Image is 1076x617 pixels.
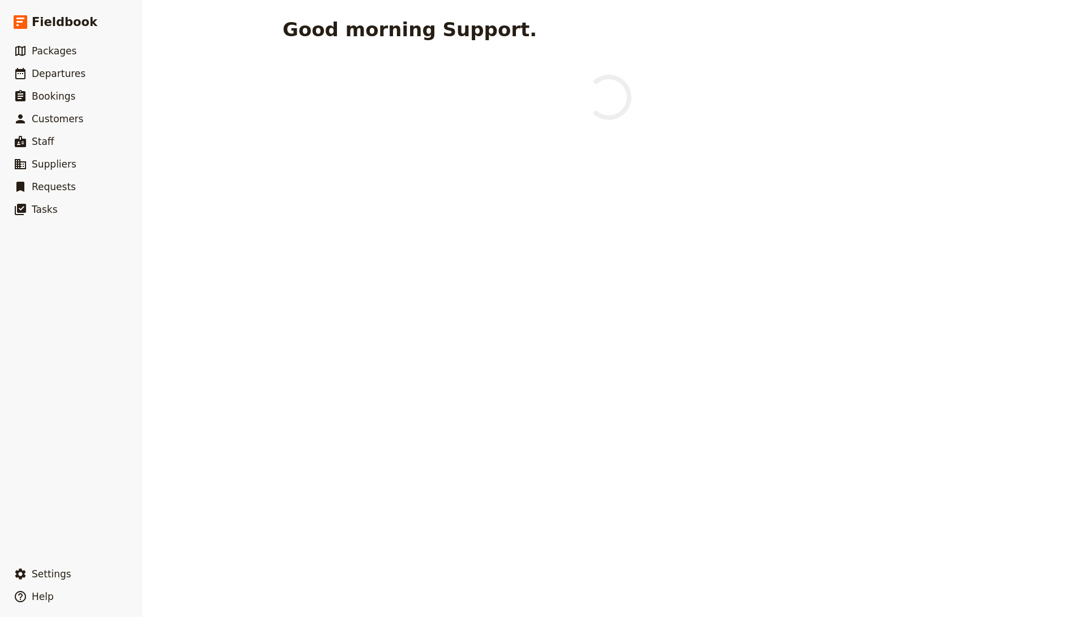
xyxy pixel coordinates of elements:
span: Bookings [32,91,75,102]
h1: Good morning Support. [283,18,537,41]
span: Departures [32,68,86,79]
span: Fieldbook [32,14,97,31]
span: Requests [32,181,76,192]
span: Packages [32,45,76,57]
span: Settings [32,568,71,580]
span: Customers [32,113,83,125]
span: Help [32,591,54,602]
span: Staff [32,136,54,147]
span: Tasks [32,204,58,215]
span: Suppliers [32,158,76,170]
